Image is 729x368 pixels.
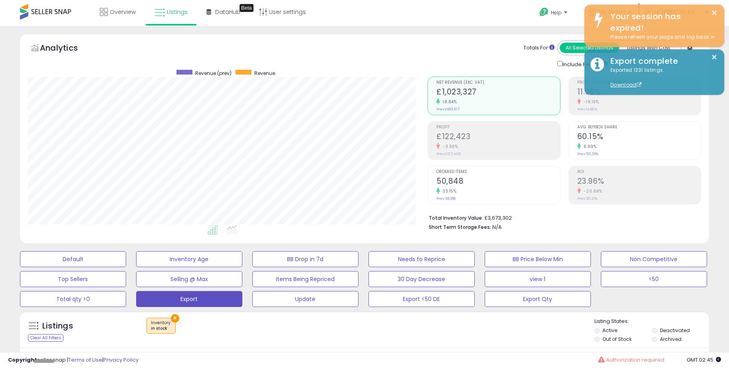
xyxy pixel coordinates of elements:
[20,251,126,267] button: Default
[436,125,560,130] span: Profit
[577,152,598,156] small: Prev: 56.38%
[523,44,555,52] div: Totals For
[581,188,602,194] small: -20.69%
[429,215,483,221] b: Total Inventory Value:
[610,81,642,88] a: Download
[594,318,709,325] p: Listing States:
[533,1,575,26] a: Help
[436,170,560,174] span: Ordered Items
[110,8,136,16] span: Overview
[429,224,491,230] b: Short Term Storage Fees:
[601,271,707,287] button: <50
[171,314,179,323] button: ×
[711,52,717,62] button: ×
[436,132,560,143] h2: £122,423
[240,4,254,12] div: Tooltip anchor
[167,8,188,16] span: Listings
[577,125,701,130] span: Avg. Buybox Share
[711,8,717,18] button: ×
[440,144,458,150] small: -3.96%
[577,107,597,112] small: Prev: 14.80%
[440,188,456,194] small: 33.15%
[252,251,359,267] button: BB Drop in 7d
[601,251,707,267] button: Non Competitive
[215,8,240,16] span: DataHub
[619,43,678,53] button: Listings With Cost
[368,291,475,307] button: Export <50 DE
[577,81,701,85] span: Profit [PERSON_NAME]
[604,67,718,89] div: Exported 1231 listings.
[436,152,461,156] small: Prev: £127,466
[485,271,591,287] button: view 1
[604,33,718,41] div: Please refresh your page and log back in
[577,177,701,187] h2: 23.96%
[40,42,93,55] h5: Analytics
[8,356,37,364] strong: Copyright
[368,251,475,267] button: Needs to Reprice
[551,9,562,16] span: Help
[560,43,619,53] button: All Selected Listings
[604,11,718,33] div: Your session has expired!
[368,271,475,287] button: 30 Day Decrease
[687,356,721,364] span: 2025-09-18 02:45 GMT
[254,70,275,77] span: Revenue
[660,327,690,334] label: Deactivated
[492,223,502,231] span: N/A
[436,87,560,98] h2: £1,023,327
[581,99,599,105] small: -19.19%
[577,132,701,143] h2: 60.15%
[602,327,617,334] label: Active
[539,7,549,17] i: Get Help
[252,271,359,287] button: Items Being Repriced
[8,356,139,364] div: seller snap | |
[436,81,560,85] span: Net Revenue (Exc. VAT)
[577,170,701,174] span: ROI
[151,320,171,332] span: Inventory :
[660,336,681,342] label: Archived
[136,251,242,267] button: Inventory Age
[429,213,695,222] li: £3,673,302
[485,251,591,267] button: BB Price Below Min
[581,144,597,150] small: 6.69%
[577,196,597,201] small: Prev: 30.21%
[20,271,126,287] button: Top Sellers
[436,177,560,187] h2: 50,848
[28,334,63,342] div: Clear All Filters
[602,336,632,342] label: Out of Stock
[485,291,591,307] button: Export Qty
[136,291,242,307] button: Export
[252,291,359,307] button: Update
[20,291,126,307] button: Total qty >0
[577,87,701,98] h2: 11.96%
[440,99,457,105] small: 18.84%
[436,196,456,201] small: Prev: 38,188
[195,70,232,77] span: Revenue (prev)
[436,107,460,112] small: Prev: £861,107
[151,326,171,331] div: in stock
[551,59,617,69] div: Include Returns
[42,321,73,332] h5: Listings
[136,271,242,287] button: Selling @ Max
[604,55,718,67] div: Export complete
